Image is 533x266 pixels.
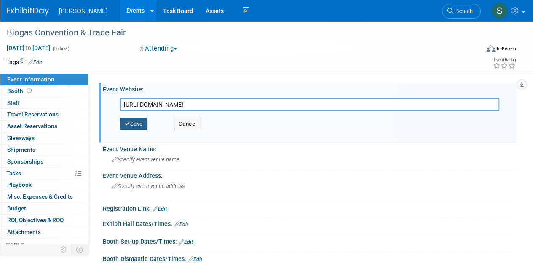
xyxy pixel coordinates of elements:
[7,158,43,165] span: Sponsorships
[453,8,473,14] span: Search
[7,123,57,129] span: Asset Reservations
[6,58,42,66] td: Tags
[0,215,88,226] a: ROI, Objectives & ROO
[7,205,26,212] span: Budget
[103,218,516,228] div: Exhibit Hall Dates/Times:
[0,203,88,214] a: Budget
[71,244,88,255] td: Toggle Event Tabs
[179,239,193,245] a: Edit
[120,98,499,111] input: Enter URL
[103,235,516,246] div: Booth Set-up Dates/Times:
[7,193,73,200] span: Misc. Expenses & Credits
[7,228,41,235] span: Attachments
[112,156,179,163] span: Specify event venue name
[0,144,88,156] a: Shipments
[103,83,516,94] div: Event Website:
[52,46,70,51] span: (3 days)
[188,256,202,262] a: Edit
[0,238,88,250] a: more
[103,169,516,180] div: Event Venue Address:
[7,99,20,106] span: Staff
[174,118,201,130] button: Cancel
[137,44,180,53] button: Attending
[0,156,88,167] a: Sponsorships
[174,221,188,227] a: Edit
[5,240,19,247] span: more
[6,170,21,177] span: Tasks
[493,58,516,62] div: Event Rating
[0,74,88,85] a: Event Information
[496,46,516,52] div: In-Person
[6,44,51,52] span: [DATE] [DATE]
[442,4,481,19] a: Search
[24,45,32,51] span: to
[25,88,33,94] span: Booth not reserved yet
[487,45,495,52] img: Format-Inperson.png
[112,183,185,189] span: Specify event venue address
[0,168,88,179] a: Tasks
[0,86,88,97] a: Booth
[0,109,88,120] a: Travel Reservations
[0,179,88,191] a: Playbook
[56,244,71,255] td: Personalize Event Tab Strip
[59,8,107,14] span: [PERSON_NAME]
[7,217,64,223] span: ROI, Objectives & ROO
[7,76,54,83] span: Event Information
[4,25,473,40] div: Biogas Convention & Trade Fair
[7,7,49,16] img: ExhibitDay
[0,97,88,109] a: Staff
[0,132,88,144] a: Giveaways
[28,59,42,65] a: Edit
[103,253,516,263] div: Booth Dismantle Dates/Times:
[0,121,88,132] a: Asset Reservations
[103,143,516,153] div: Event Venue Name:
[7,134,35,141] span: Giveaways
[7,146,35,153] span: Shipments
[153,206,167,212] a: Edit
[120,118,147,130] button: Save
[7,88,33,94] span: Booth
[442,44,516,56] div: Event Format
[103,202,516,213] div: Registration Link:
[492,3,508,19] img: Skye Tuinei
[0,226,88,238] a: Attachments
[7,181,32,188] span: Playbook
[7,111,59,118] span: Travel Reservations
[0,191,88,202] a: Misc. Expenses & Credits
